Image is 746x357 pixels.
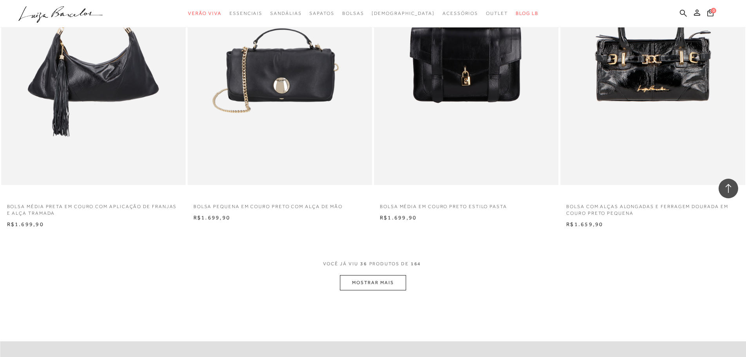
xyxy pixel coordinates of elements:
[229,11,262,16] span: Essenciais
[1,199,186,217] a: BOLSA MÉDIA PRETA EM COURO COM APLICAÇÃO DE FRANJAS E ALÇA TRAMADA
[372,11,435,16] span: [DEMOGRAPHIC_DATA]
[193,214,230,221] span: R$1.699,90
[188,199,372,210] a: BOLSA PEQUENA EM COURO PRETO COM ALÇA DE MÃO
[711,8,716,13] span: 0
[443,11,478,16] span: Acessórios
[380,214,417,221] span: R$1.699,90
[516,6,538,21] a: BLOG LB
[516,11,538,16] span: BLOG LB
[188,11,222,16] span: Verão Viva
[323,261,358,267] span: VOCê JÁ VIU
[372,6,435,21] a: noSubCategoriesText
[411,261,421,275] span: 164
[360,261,367,275] span: 36
[340,275,406,290] button: MOSTRAR MAIS
[566,221,603,227] span: R$1.659,90
[705,9,716,19] button: 0
[342,6,364,21] a: categoryNavScreenReaderText
[309,6,334,21] a: categoryNavScreenReaderText
[486,6,508,21] a: categoryNavScreenReaderText
[560,199,745,217] a: BOLSA COM ALÇAS ALONGADAS E FERRAGEM DOURADA EM COURO PRETO PEQUENA
[486,11,508,16] span: Outlet
[270,6,302,21] a: categoryNavScreenReaderText
[270,11,302,16] span: Sandálias
[188,6,222,21] a: categoryNavScreenReaderText
[369,261,409,267] span: PRODUTOS DE
[374,199,558,210] a: BOLSA MÉDIA EM COURO PRETO ESTILO PASTA
[342,11,364,16] span: Bolsas
[309,11,334,16] span: Sapatos
[443,6,478,21] a: categoryNavScreenReaderText
[229,6,262,21] a: categoryNavScreenReaderText
[7,221,44,227] span: R$1.699,90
